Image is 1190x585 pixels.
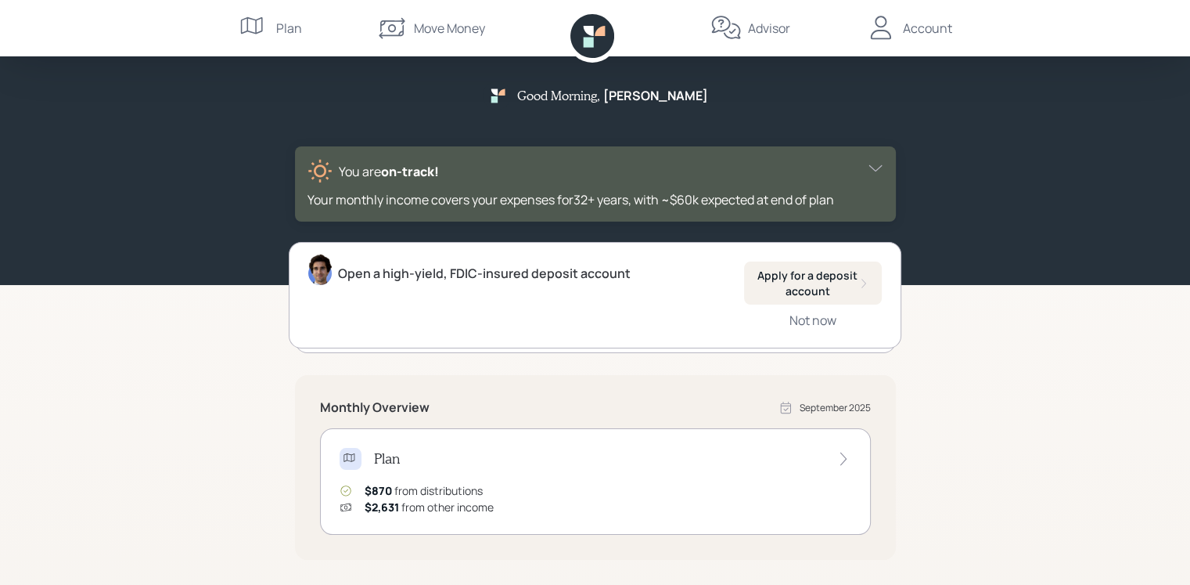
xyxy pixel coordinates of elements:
div: from other income [365,499,494,515]
div: Open a high-yield, FDIC-insured deposit account [338,264,631,283]
div: Your monthly income covers your expenses for 32 + years , with ~$60k expected at end of plan [307,190,883,209]
span: on‑track! [381,163,439,180]
div: You are [339,162,439,181]
button: Apply for a deposit account [744,262,882,305]
div: Advisor [748,19,790,38]
span: $2,631 [365,500,399,515]
h5: Monthly Overview [320,400,430,415]
span: $870 [365,483,392,498]
div: from distributions [365,482,483,499]
div: Not now [789,312,836,329]
div: Move Money [414,19,485,38]
img: harrison-schaefer-headshot-2.png [308,254,332,285]
h5: [PERSON_NAME] [603,88,708,103]
div: Plan [276,19,302,38]
img: sunny-XHVQM73Q.digested.png [307,159,333,184]
h4: Plan [374,450,400,468]
div: Account [903,19,952,38]
h5: Good Morning , [517,88,600,103]
div: September 2025 [800,401,871,415]
div: Apply for a deposit account [757,268,869,298]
